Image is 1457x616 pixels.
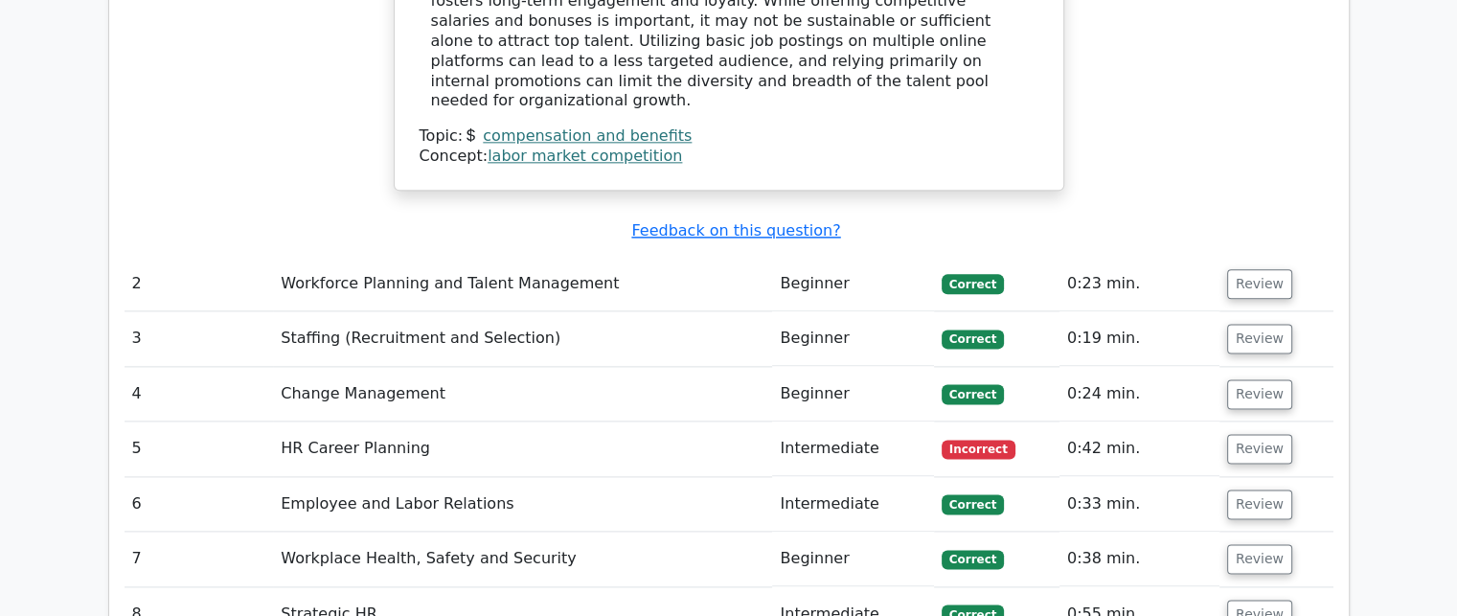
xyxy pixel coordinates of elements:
td: Beginner [772,532,933,586]
td: 0:33 min. [1059,477,1219,532]
td: Workforce Planning and Talent Management [273,257,772,311]
td: Employee and Labor Relations [273,477,772,532]
span: Correct [942,384,1004,403]
td: Intermediate [772,477,933,532]
td: 4 [125,367,274,422]
button: Review [1227,269,1292,299]
span: Correct [942,330,1004,349]
td: 6 [125,477,274,532]
td: Beginner [772,257,933,311]
button: Review [1227,434,1292,464]
span: Incorrect [942,440,1015,459]
td: Staffing (Recruitment and Selection) [273,311,772,366]
td: Intermediate [772,422,933,476]
span: Correct [942,550,1004,569]
div: Concept: [420,147,1038,167]
td: Change Management [273,367,772,422]
td: 0:38 min. [1059,532,1219,586]
td: Beginner [772,311,933,366]
td: Workplace Health, Safety and Security [273,532,772,586]
div: Topic: [420,126,1038,147]
td: Beginner [772,367,933,422]
td: 5 [125,422,274,476]
span: Correct [942,274,1004,293]
td: 0:19 min. [1059,311,1219,366]
a: labor market competition [488,147,682,165]
td: 7 [125,532,274,586]
a: compensation and benefits [483,126,692,145]
a: Feedback on this question? [631,221,840,240]
td: HR Career Planning [273,422,772,476]
span: Correct [942,494,1004,513]
button: Review [1227,379,1292,409]
button: Review [1227,324,1292,354]
button: Review [1227,490,1292,519]
td: 0:23 min. [1059,257,1219,311]
td: 3 [125,311,274,366]
button: Review [1227,544,1292,574]
td: 0:42 min. [1059,422,1219,476]
td: 0:24 min. [1059,367,1219,422]
td: 2 [125,257,274,311]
